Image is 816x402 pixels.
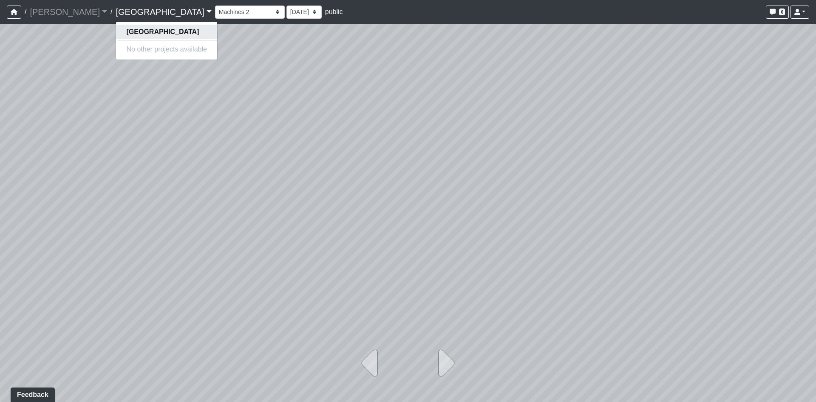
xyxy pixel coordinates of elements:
button: 0 [766,6,789,19]
span: / [107,3,116,20]
div: [GEOGRAPHIC_DATA] [116,21,217,60]
strong: [GEOGRAPHIC_DATA] [126,28,199,35]
span: public [325,8,343,15]
span: / [21,3,30,20]
span: 0 [779,9,785,15]
iframe: Ybug feedback widget [6,385,57,402]
a: [PERSON_NAME] [30,3,107,20]
a: [GEOGRAPHIC_DATA] [116,25,217,39]
a: [GEOGRAPHIC_DATA] [116,3,211,20]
